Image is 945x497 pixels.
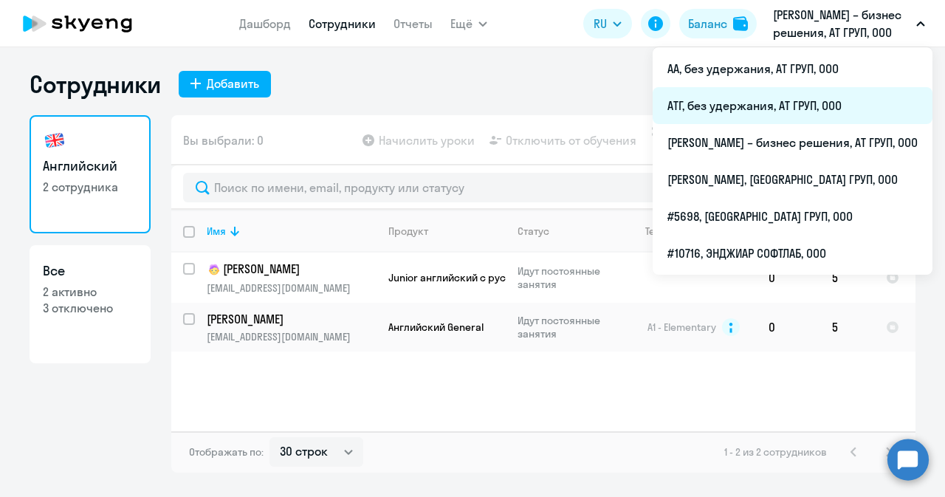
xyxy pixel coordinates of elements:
div: Продукт [388,224,428,238]
a: Дашборд [239,16,291,31]
p: 3 отключено [43,300,137,316]
div: Статус [518,224,549,238]
img: balance [733,16,748,31]
img: child [207,262,221,277]
span: Ещё [450,15,472,32]
span: Вы выбрали: 0 [183,131,264,149]
div: Текущий уровень [645,224,729,238]
span: Junior английский с русскоговорящим преподавателем [388,271,666,284]
div: Баланс [688,15,727,32]
span: A1 - Elementary [647,321,716,334]
p: [EMAIL_ADDRESS][DOMAIN_NAME] [207,330,376,343]
a: [PERSON_NAME] [207,311,376,327]
p: [EMAIL_ADDRESS][DOMAIN_NAME] [207,281,376,295]
img: english [43,128,66,152]
h1: Сотрудники [30,69,161,99]
td: 0 [757,253,820,303]
a: Отчеты [394,16,433,31]
h3: Все [43,261,137,281]
div: Статус [518,224,619,238]
div: Добавить [207,75,259,92]
a: Английский2 сотрудника [30,115,151,233]
td: 0 [757,303,820,352]
p: 2 сотрудника [43,179,137,195]
td: 5 [820,253,874,303]
p: Идут постоянные занятия [518,264,619,291]
p: [PERSON_NAME] [207,311,374,327]
button: Добавить [179,71,271,97]
p: 2 активно [43,284,137,300]
div: Имя [207,224,226,238]
span: 1 - 2 из 2 сотрудников [724,445,827,459]
h3: Английский [43,157,137,176]
button: Балансbalance [679,9,757,38]
input: Поиск по имени, email, продукту или статусу [183,173,904,202]
a: Все2 активно3 отключено [30,245,151,363]
p: [PERSON_NAME] [207,261,374,278]
button: RU [583,9,632,38]
div: Имя [207,224,376,238]
a: child[PERSON_NAME] [207,261,376,278]
td: 5 [820,303,874,352]
p: Идут постоянные занятия [518,314,619,340]
span: Отображать по: [189,445,264,459]
span: Английский General [388,321,484,334]
p: [PERSON_NAME] – бизнес решения, АТ ГРУП, ООО [773,6,910,41]
div: Продукт [388,224,505,238]
ul: Ещё [653,47,932,275]
button: Ещё [450,9,487,38]
div: Текущий уровень [631,224,756,238]
a: Сотрудники [309,16,376,31]
button: [PERSON_NAME] – бизнес решения, АТ ГРУП, ООО [766,6,932,41]
span: RU [594,15,607,32]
